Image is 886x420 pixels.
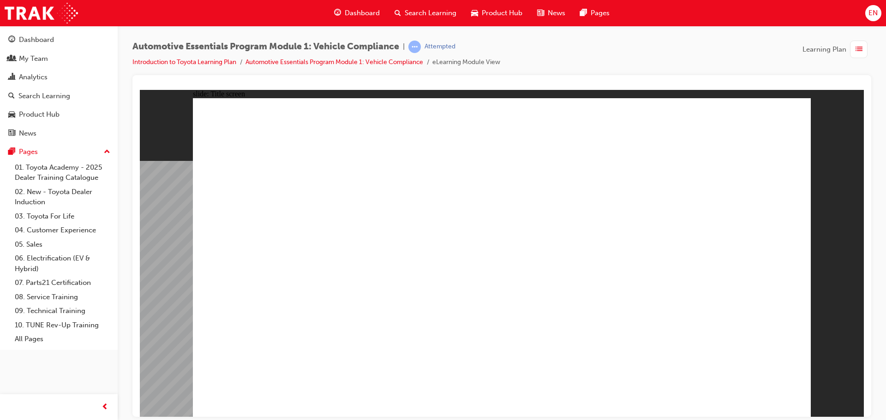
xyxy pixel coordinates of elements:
a: All Pages [11,332,114,346]
button: EN [865,5,881,21]
button: Pages [4,143,114,160]
a: Product Hub [4,106,114,123]
a: news-iconNews [530,4,573,23]
a: 04. Customer Experience [11,223,114,237]
span: Dashboard [345,8,380,18]
button: Learning Plan [802,41,871,58]
span: News [548,8,565,18]
div: Search Learning [18,91,70,101]
a: Analytics [4,69,114,86]
span: search-icon [8,92,15,101]
a: 09. Technical Training [11,304,114,318]
span: guage-icon [8,36,15,44]
a: 05. Sales [11,237,114,252]
a: search-iconSearch Learning [387,4,464,23]
a: 02. New - Toyota Dealer Induction [11,185,114,209]
span: car-icon [471,7,478,19]
a: 08. Service Training [11,290,114,304]
span: Product Hub [482,8,522,18]
span: search-icon [395,7,401,19]
span: news-icon [537,7,544,19]
div: News [19,128,36,139]
div: Pages [19,147,38,157]
span: | [403,41,405,52]
div: My Team [19,53,48,64]
a: 01. Toyota Academy - 2025 Dealer Training Catalogue [11,160,114,185]
a: 10. TUNE Rev-Up Training [11,318,114,332]
li: eLearning Module View [432,57,500,68]
span: chart-icon [8,73,15,82]
a: Introduction to Toyota Learning Plan [132,58,236,66]
a: car-iconProduct Hub [464,4,530,23]
div: Analytics [19,72,48,83]
a: Automotive Essentials Program Module 1: Vehicle Compliance [245,58,423,66]
a: My Team [4,50,114,67]
span: guage-icon [334,7,341,19]
img: Trak [5,3,78,24]
span: learningRecordVerb_ATTEMPT-icon [408,41,421,53]
div: Dashboard [19,35,54,45]
a: guage-iconDashboard [327,4,387,23]
span: EN [868,8,878,18]
span: up-icon [104,146,110,158]
span: news-icon [8,130,15,138]
span: Search Learning [405,8,456,18]
a: Dashboard [4,31,114,48]
span: pages-icon [8,148,15,156]
span: car-icon [8,111,15,119]
span: list-icon [856,44,862,55]
a: 06. Electrification (EV & Hybrid) [11,251,114,276]
div: Product Hub [19,109,60,120]
a: 07. Parts21 Certification [11,276,114,290]
a: pages-iconPages [573,4,617,23]
span: prev-icon [102,402,108,413]
span: pages-icon [580,7,587,19]
button: DashboardMy TeamAnalyticsSearch LearningProduct HubNews [4,30,114,143]
span: Automotive Essentials Program Module 1: Vehicle Compliance [132,41,399,52]
span: people-icon [8,55,15,63]
span: Learning Plan [802,44,846,55]
span: Pages [591,8,610,18]
a: News [4,125,114,142]
a: 03. Toyota For Life [11,209,114,224]
a: Search Learning [4,88,114,105]
div: Attempted [425,42,455,51]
